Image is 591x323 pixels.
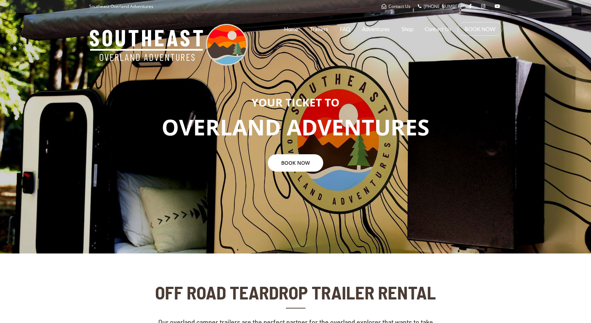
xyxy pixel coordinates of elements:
a: Shop [401,20,413,38]
a: Adventures [362,20,390,38]
a: Trailers [310,20,328,38]
h3: YOUR TICKET TO [5,96,586,108]
a: Home [284,20,298,38]
a: BOOK NOW [465,25,495,33]
a: [PHONE_NUMBER] [418,3,462,9]
p: Southeast Overland Adventures [89,2,153,11]
h2: OFF ROAD TEARDROP TRAILER RENTAL [153,282,438,302]
span: [PHONE_NUMBER] [424,3,462,9]
img: Southeast Overland Adventures [89,24,247,66]
a: Contact Us [382,3,411,9]
a: BOOK NOW [268,154,323,172]
a: Contact Us [425,20,451,38]
span: Contact Us [388,3,411,9]
a: FAQ [340,20,350,38]
p: OVERLAND ADVENTURES [5,112,586,143]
